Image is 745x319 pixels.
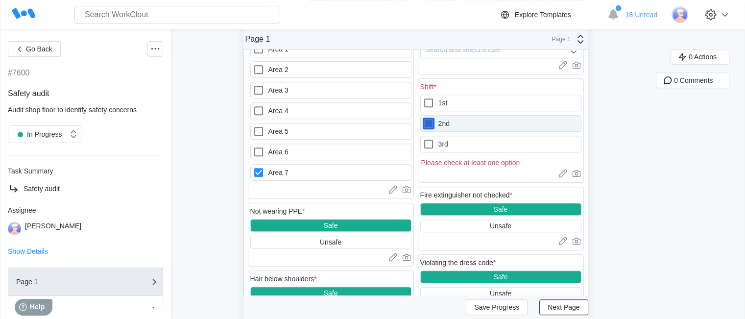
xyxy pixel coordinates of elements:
label: Area 6 [250,144,411,160]
div: Audit shop floor to identify safety concerns [8,106,163,114]
div: Unsafe [490,222,511,230]
img: user-3.png [672,6,688,23]
div: Assignee [8,206,163,214]
a: Safety audit [8,183,163,195]
div: Task Summary [8,167,163,175]
div: Unsafe [490,290,511,297]
div: Safe [494,205,508,213]
div: Shift [420,83,436,91]
div: Safe [324,221,338,229]
div: #7600 [8,69,30,77]
span: Safety audit [24,185,60,193]
button: Page 1 [8,268,163,296]
div: In Progress [13,127,62,141]
span: 0 Comments [674,77,713,84]
label: Area 4 [250,102,411,119]
a: Explore Templates [499,9,602,21]
span: Safety audit [8,89,49,98]
div: Fire extinguisher not checked [420,191,512,199]
input: Search WorkClout [74,6,280,24]
button: Save Progress [466,299,528,315]
label: 1st [420,95,581,111]
label: 3rd [420,136,581,152]
div: Please check at least one option [420,156,581,167]
div: Violating the dress code [420,259,496,267]
button: Show Details [8,248,48,255]
div: Page 1 [16,278,114,285]
div: Hair below shoulders [250,275,317,283]
label: Area 7 [250,164,411,181]
button: Next Page [539,299,588,315]
button: 0 Actions [671,49,729,65]
div: Explore Templates [515,11,571,19]
div: Safe [494,273,508,281]
div: Not wearing PPE [250,207,305,215]
span: 18 Unread [625,11,657,19]
img: user-3.png [8,222,21,235]
div: [PERSON_NAME] [25,222,81,235]
label: Area 2 [250,61,411,78]
label: Area 3 [250,82,411,98]
div: Search and select a user [426,46,502,53]
span: Go Back [26,46,52,52]
span: Next Page [548,304,579,311]
button: 0 Comments [656,73,729,88]
div: Safe [324,289,338,297]
div: Page 1 [245,35,270,44]
div: Unsafe [320,238,341,246]
div: Page 1 [546,36,571,43]
span: Save Progress [474,304,519,311]
span: 0 Actions [689,53,717,60]
label: 2nd [420,115,581,132]
button: Go Back [8,41,61,57]
label: Area 5 [250,123,411,140]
